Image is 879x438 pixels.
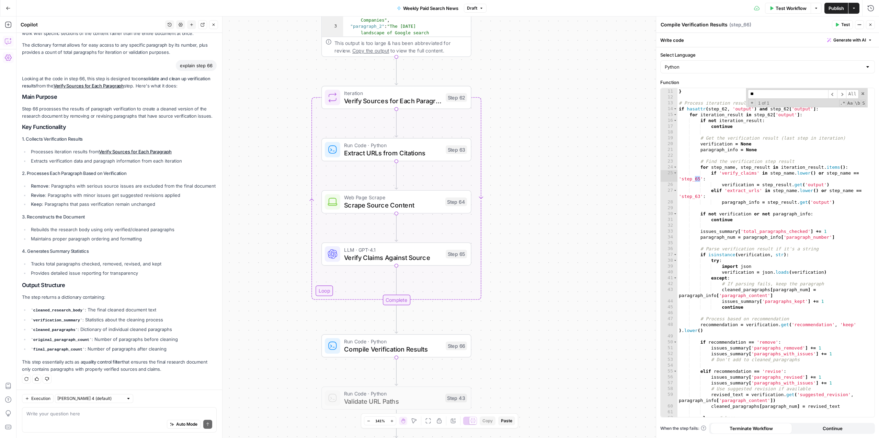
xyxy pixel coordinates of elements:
[661,368,677,374] div: 55
[661,100,677,106] div: 13
[661,164,677,170] div: 24
[29,201,217,208] li: : Paragraphs that pass verification remain unchanged
[344,344,442,354] span: Compile Verification Results
[344,200,441,210] span: Scrape Source Content
[395,109,398,137] g: Edge from step_62 to step_63
[321,334,471,358] div: Run Code · PythonCompile Verification ResultsStep 66
[661,386,677,392] div: 58
[661,339,677,345] div: 50
[22,294,217,301] p: The step returns a dictionary containing:
[661,141,677,147] div: 20
[344,396,441,406] span: Validate URL Paths
[464,4,487,13] button: Draft
[661,106,677,112] div: 14
[661,409,677,415] div: 61
[344,246,442,254] span: LLM · GPT-4.1
[661,304,677,310] div: 45
[824,3,848,14] button: Publish
[344,141,442,149] span: Run Code · Python
[29,192,217,199] li: : Paragraphs with minor issues get suggested revisions applied
[661,298,677,304] div: 44
[31,347,85,352] code: final_paragraph_count
[344,96,442,106] span: Verify Sources for Each Paragraph
[673,164,677,170] span: Toggle code folding, rows 24 through 28
[321,242,471,266] div: LLM · GPT-4.1Verify Claims Against SourceStep 65
[661,135,677,141] div: 19
[673,170,677,176] span: Toggle code folding, rows 25 through 26
[661,246,677,252] div: 36
[395,214,398,241] g: Edge from step_64 to step_65
[29,235,217,242] li: Maintains proper paragraph ordering and formatting
[446,342,467,350] div: Step 66
[661,363,677,368] div: 54
[22,124,217,130] h2: Key Functionality
[395,410,398,438] g: Edge from step_43 to step_1
[837,90,846,99] span: ​
[322,24,343,162] div: 3
[83,359,122,365] strong: quality control filter
[824,36,875,45] button: Generate with AI
[661,392,677,403] div: 59
[833,37,866,43] span: Generate with AI
[661,316,677,322] div: 47
[383,295,410,305] div: Complete
[661,188,677,199] div: 27
[661,153,677,158] div: 22
[22,394,54,403] button: Execution
[765,3,811,14] button: Test Workflow
[344,194,441,202] span: Web Page Scrape
[673,368,677,374] span: Toggle code folding, rows 55 through 60
[29,182,217,189] li: : Paragraphs with serious source issues are excluded from the final document
[446,145,467,154] div: Step 63
[22,94,217,100] h2: Main Purpose
[656,33,879,47] div: Write code
[673,106,677,112] span: Toggle code folding, rows 14 through 73
[661,223,677,228] div: 32
[334,39,467,55] div: This output is too large & has been abbreviated for review. to view the full content.
[22,282,217,288] h2: Output Structure
[344,252,442,262] span: Verify Claims Against Source
[673,275,677,281] span: Toggle code folding, rows 41 through 45
[729,21,751,28] span: ( step_66 )
[29,326,217,333] li: : Dictionary of individual cleaned paragraphs
[661,199,677,205] div: 28
[54,83,124,88] a: Verify Sources for Each Paragraph
[29,306,217,314] li: : The final cleaned document text
[31,318,82,322] code: verification_summary
[661,211,677,217] div: 30
[661,88,677,94] div: 11
[661,374,677,380] div: 56
[31,308,85,312] code: cleaned_research_body
[395,358,398,386] g: Edge from step_66 to step_43
[828,90,837,99] span: ​
[661,158,677,164] div: 23
[846,90,859,99] span: Alt-Enter
[498,416,515,425] button: Paste
[661,263,677,269] div: 39
[673,258,677,263] span: Toggle code folding, rows 38 through 40
[854,100,861,106] span: Whole Word Search
[31,338,92,342] code: original_paragraph_count
[480,416,495,425] button: Copy
[29,226,217,233] li: Rebuilds the research body using only verified/cleaned paragraphs
[31,395,50,402] span: Execution
[661,258,677,263] div: 38
[861,100,866,106] span: Search In Selection
[661,252,677,258] div: 37
[841,22,850,28] span: Test
[22,105,217,120] p: Step 66 processes the results of paragraph verification to create a cleaned version of the resear...
[673,415,677,421] span: Toggle code folding, rows 62 through 64
[393,3,463,14] button: Weekly Paid Search News
[31,201,42,207] strong: Keep
[673,188,677,193] span: Toggle code folding, rows 27 through 28
[99,149,172,154] a: Verify Sources for Each Paragraph
[321,138,471,161] div: Run Code · PythonExtract URLs from CitationsStep 63
[446,93,467,102] div: Step 62
[661,351,677,357] div: 52
[467,5,477,11] span: Draft
[31,183,48,189] strong: Remove
[29,148,217,155] li: Processes iteration results from
[167,420,201,429] button: Auto Mode
[661,287,677,298] div: 43
[661,123,677,129] div: 17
